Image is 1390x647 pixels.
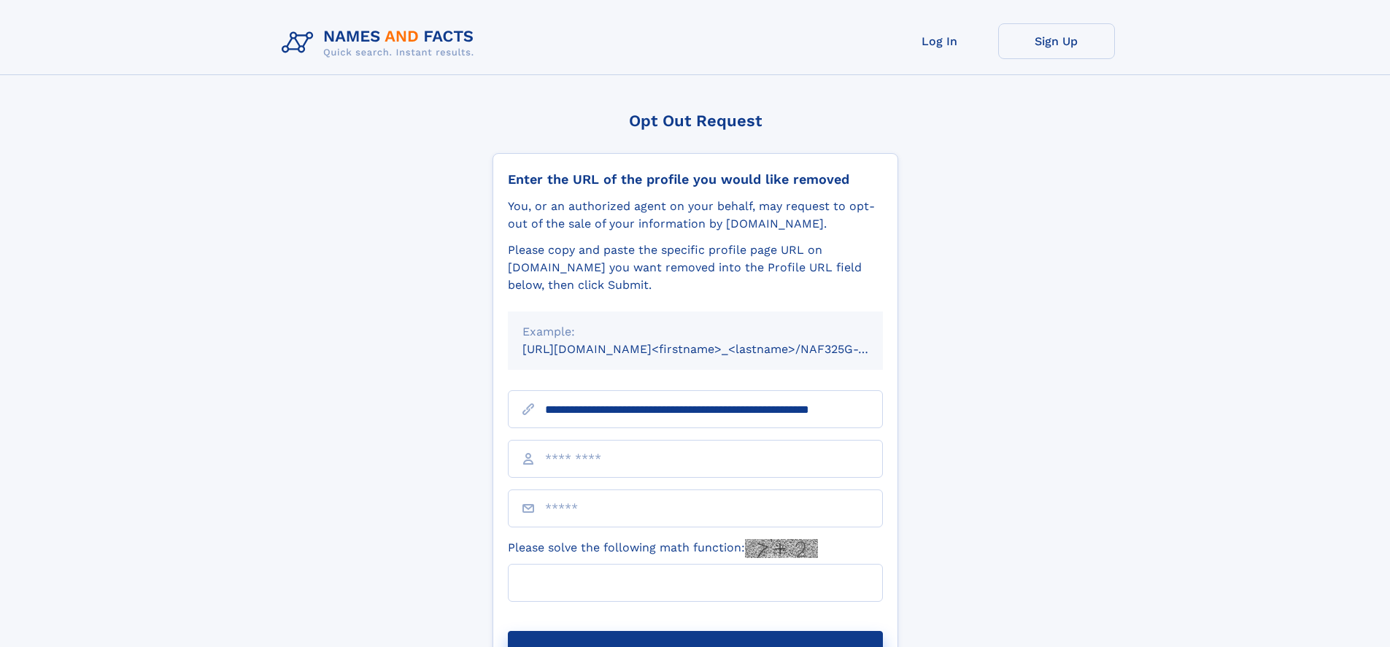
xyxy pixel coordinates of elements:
[522,323,868,341] div: Example:
[508,198,883,233] div: You, or an authorized agent on your behalf, may request to opt-out of the sale of your informatio...
[998,23,1115,59] a: Sign Up
[522,342,911,356] small: [URL][DOMAIN_NAME]<firstname>_<lastname>/NAF325G-xxxxxxxx
[881,23,998,59] a: Log In
[493,112,898,130] div: Opt Out Request
[508,241,883,294] div: Please copy and paste the specific profile page URL on [DOMAIN_NAME] you want removed into the Pr...
[508,539,818,558] label: Please solve the following math function:
[508,171,883,187] div: Enter the URL of the profile you would like removed
[276,23,486,63] img: Logo Names and Facts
